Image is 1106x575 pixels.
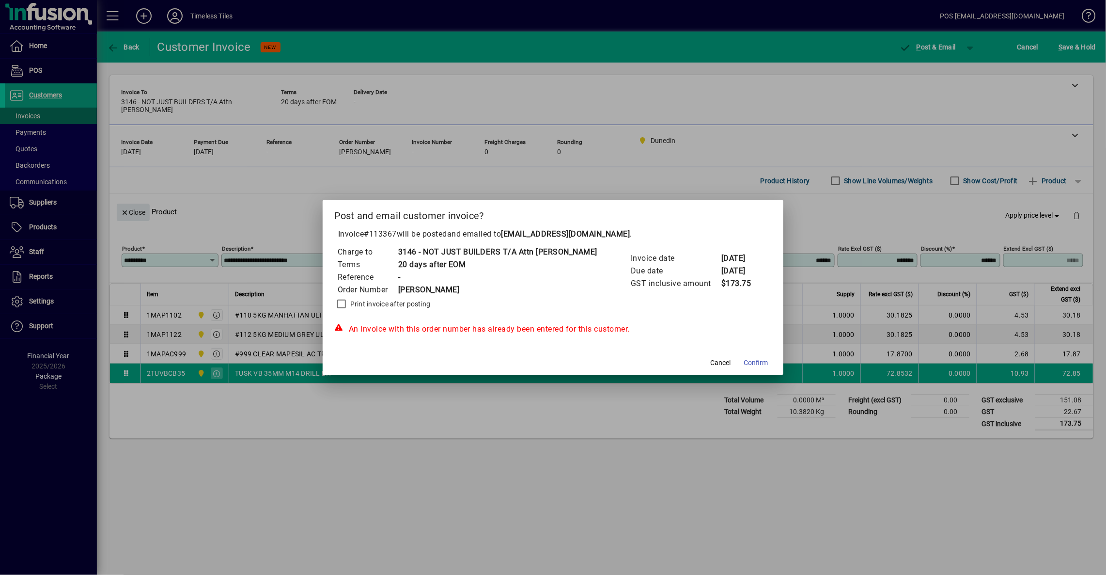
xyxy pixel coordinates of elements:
[740,354,772,371] button: Confirm
[337,284,398,296] td: Order Number
[447,229,630,239] span: and emailed to
[721,277,760,290] td: $173.75
[705,354,736,371] button: Cancel
[334,228,772,240] p: Invoice will be posted .
[721,265,760,277] td: [DATE]
[348,299,431,309] label: Print invoice after posting
[337,246,398,258] td: Charge to
[398,258,598,271] td: 20 days after EOM
[630,265,721,277] td: Due date
[721,252,760,265] td: [DATE]
[630,277,721,290] td: GST inclusive amount
[398,284,598,296] td: [PERSON_NAME]
[337,271,398,284] td: Reference
[398,271,598,284] td: -
[630,252,721,265] td: Invoice date
[334,323,772,335] div: An invoice with this order number has already been entered for this customer.
[364,229,397,239] span: #113367
[744,358,768,368] span: Confirm
[398,246,598,258] td: 3146 - NOT JUST BUILDERS T/A Attn [PERSON_NAME]
[337,258,398,271] td: Terms
[710,358,731,368] span: Cancel
[323,200,784,228] h2: Post and email customer invoice?
[501,229,630,239] b: [EMAIL_ADDRESS][DOMAIN_NAME]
